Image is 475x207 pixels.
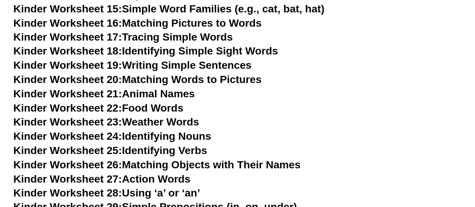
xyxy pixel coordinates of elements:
[27,178,128,190] span: Kinder Worksheet 28:
[27,87,195,98] a: Kinder Worksheet 21:Animal Names
[27,192,289,203] a: Kinder Worksheet 29:Simple Prepositions (in, on, under)
[27,48,271,59] a: Kinder Worksheet 18:Identifying Simple Sight Words
[27,61,128,72] span: Kinder Worksheet 19:
[27,139,206,151] a: Kinder Worksheet 25:Identifying Verbs
[27,113,199,124] a: Kinder Worksheet 23:Weather Words
[27,74,128,85] span: Kinder Worksheet 20:
[27,100,128,112] span: Kinder Worksheet 22:
[27,48,128,59] span: Kinder Worksheet 18:
[27,126,210,137] a: Kinder Worksheet 24:Identifying Nouns
[27,113,128,124] span: Kinder Worksheet 23:
[27,22,256,33] a: Kinder Worksheet 16:Matching Pictures to Words
[27,166,128,177] span: Kinder Worksheet 27:
[27,35,128,46] span: Kinder Worksheet 17:
[27,9,314,20] a: Kinder Worksheet 15:Simple Word Families (e.g., cat, bat, hat)
[27,139,128,151] span: Kinder Worksheet 25:
[27,192,128,203] span: Kinder Worksheet 29:
[27,61,247,72] a: Kinder Worksheet 19:Writing Simple Sentences
[27,153,128,164] span: Kinder Worksheet 26:
[27,9,128,20] span: Kinder Worksheet 15:
[27,126,128,137] span: Kinder Worksheet 24:
[27,153,293,164] a: Kinder Worksheet 26:Matching Objects with Their Names
[350,122,475,207] iframe: Chat Widget
[27,22,128,33] span: Kinder Worksheet 16:
[27,100,184,112] a: Kinder Worksheet 22:Food Words
[27,178,200,190] a: Kinder Worksheet 28:Using ‘a’ or ‘an’
[27,35,230,46] a: Kinder Worksheet 17:Tracing Simple Words
[27,74,256,85] a: Kinder Worksheet 20:Matching Words to Pictures
[27,87,128,98] span: Kinder Worksheet 21:
[27,166,191,177] a: Kinder Worksheet 27:Action Words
